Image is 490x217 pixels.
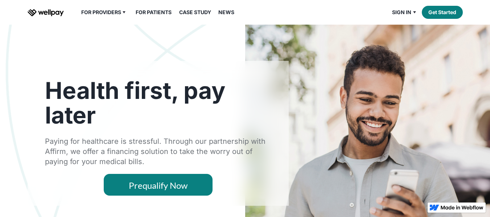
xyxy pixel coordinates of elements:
[441,205,483,210] img: Made in Webflow
[214,8,239,17] a: News
[28,8,64,17] a: home
[392,8,411,17] div: Sign in
[77,8,132,17] div: For Providers
[131,8,176,17] a: For Patients
[104,174,213,196] a: Prequalify Now
[81,8,121,17] div: For Providers
[388,8,422,17] div: Sign in
[422,6,463,19] a: Get Started
[45,136,271,167] div: Paying for healthcare is stressful. Through our partnership with Affirm, we offer a financing sol...
[175,8,215,17] a: Case Study
[45,78,271,128] h1: Health first, pay later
